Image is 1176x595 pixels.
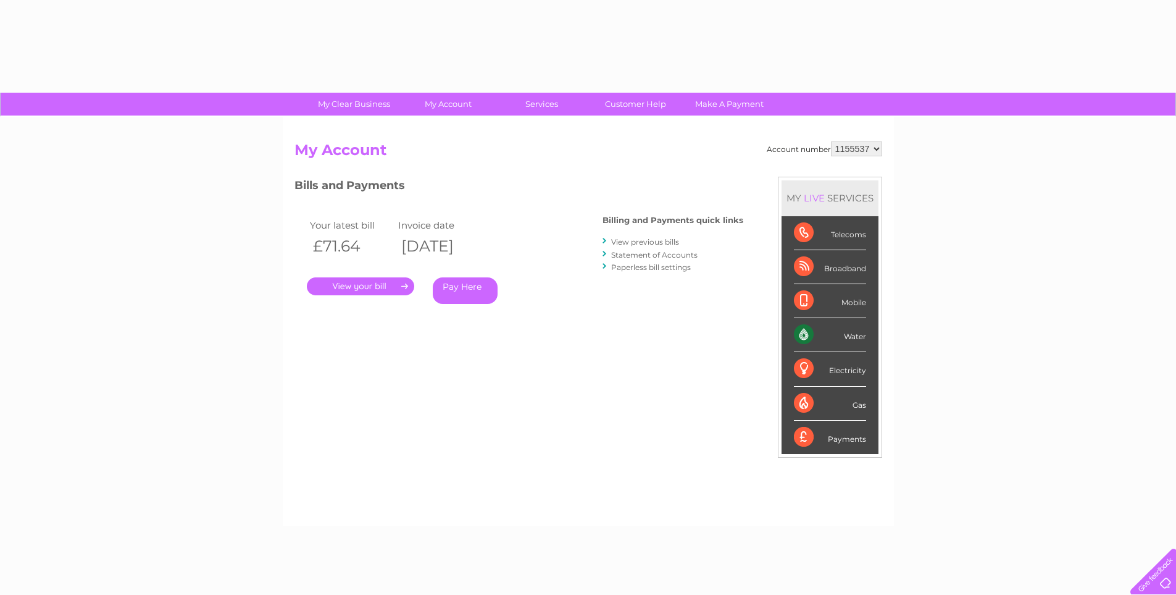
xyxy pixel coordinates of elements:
[794,352,866,386] div: Electricity
[395,234,484,259] th: [DATE]
[294,141,882,165] h2: My Account
[611,250,698,260] a: Statement of Accounts
[491,93,593,116] a: Services
[801,192,827,204] div: LIVE
[611,237,679,247] a: View previous bills
[433,277,498,304] a: Pay Here
[794,216,866,250] div: Telecoms
[794,250,866,284] div: Broadband
[678,93,780,116] a: Make A Payment
[611,263,691,272] a: Paperless bill settings
[307,277,414,295] a: .
[767,141,882,156] div: Account number
[794,284,866,318] div: Mobile
[303,93,405,116] a: My Clear Business
[307,217,396,234] td: Your latest bill
[794,387,866,421] div: Gas
[794,421,866,454] div: Payments
[794,318,866,352] div: Water
[585,93,686,116] a: Customer Help
[397,93,499,116] a: My Account
[307,234,396,259] th: £71.64
[603,216,743,225] h4: Billing and Payments quick links
[294,177,743,198] h3: Bills and Payments
[395,217,484,234] td: Invoice date
[782,180,878,216] div: MY SERVICES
